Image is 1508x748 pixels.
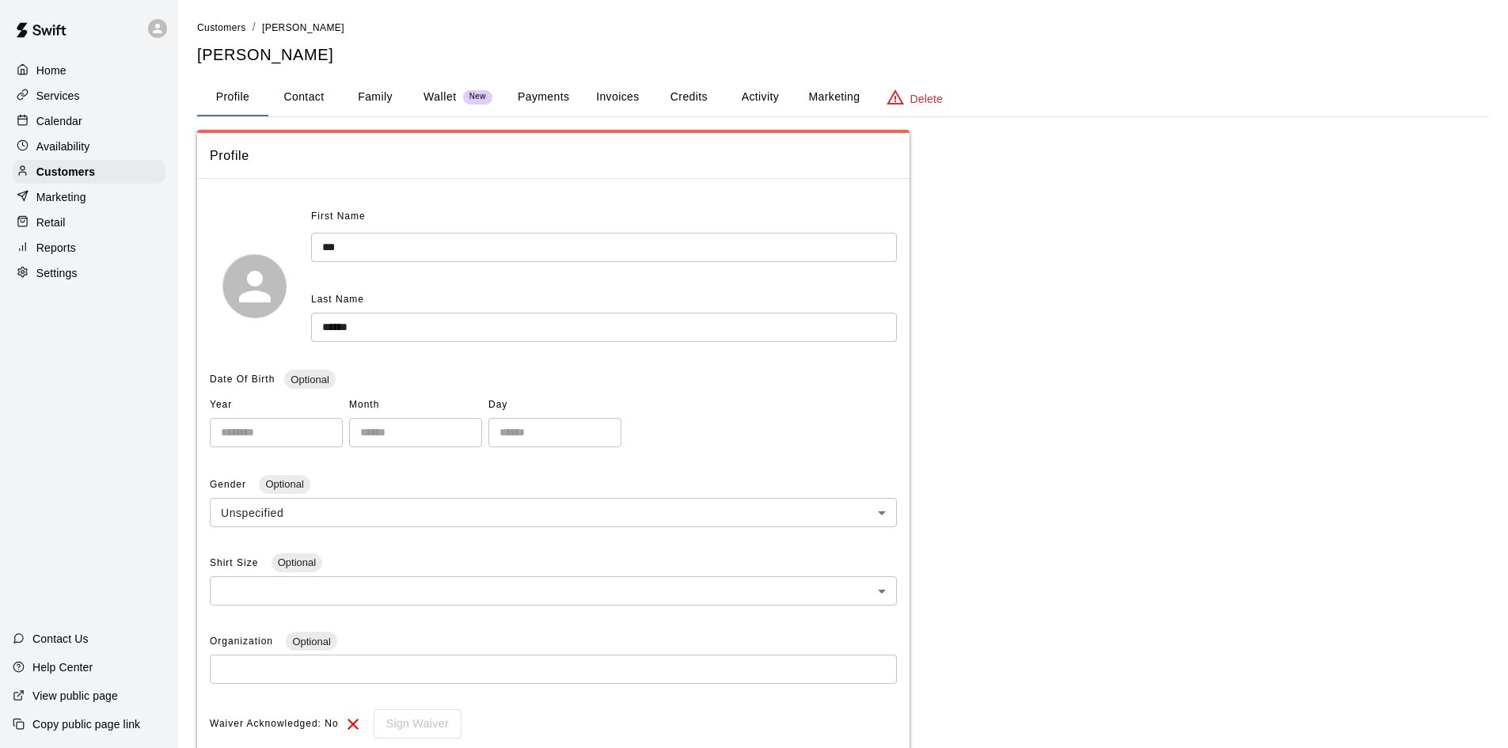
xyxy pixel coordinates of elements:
span: New [463,92,492,102]
button: Family [340,78,411,116]
button: Contact [268,78,340,116]
button: Invoices [582,78,653,116]
a: Marketing [13,185,165,209]
span: Organization [210,636,276,647]
p: Reports [36,240,76,256]
span: Date Of Birth [210,374,275,385]
span: Last Name [311,294,364,305]
span: Optional [286,636,336,647]
a: Home [13,59,165,82]
button: Payments [505,78,582,116]
p: Services [36,88,80,104]
li: / [253,19,256,36]
p: Settings [36,265,78,281]
button: Marketing [796,78,872,116]
span: Customers [197,22,246,33]
a: Calendar [13,109,165,133]
p: Wallet [424,89,457,105]
button: Activity [724,78,796,116]
div: Unspecified [210,498,897,527]
span: Optional [259,478,310,490]
p: Delete [910,91,943,107]
a: Retail [13,211,165,234]
a: Customers [13,160,165,184]
div: basic tabs example [197,78,1489,116]
p: View public page [32,688,118,704]
a: Customers [197,21,246,33]
h5: [PERSON_NAME] [197,44,1489,66]
button: Credits [653,78,724,116]
p: Help Center [32,659,93,675]
span: [PERSON_NAME] [262,22,344,33]
span: Month [349,393,482,418]
a: Services [13,84,165,108]
p: Calendar [36,113,82,129]
span: Day [488,393,621,418]
p: Home [36,63,66,78]
a: Settings [13,261,165,285]
div: To sign waivers in admin, this feature must be enabled in general settings [363,709,462,739]
span: Waiver Acknowledged: No [210,712,339,737]
button: Profile [197,78,268,116]
p: Copy public page link [32,716,140,732]
a: Availability [13,135,165,158]
p: Marketing [36,189,86,205]
a: Reports [13,236,165,260]
span: Year [210,393,343,418]
p: Retail [36,215,66,230]
span: Optional [284,374,335,385]
span: First Name [311,204,366,230]
p: Contact Us [32,631,89,647]
p: Customers [36,164,95,180]
span: Optional [272,556,322,568]
span: Profile [210,146,897,166]
p: Availability [36,139,90,154]
span: Gender [210,479,249,490]
span: Shirt Size [210,557,262,568]
nav: breadcrumb [197,19,1489,36]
